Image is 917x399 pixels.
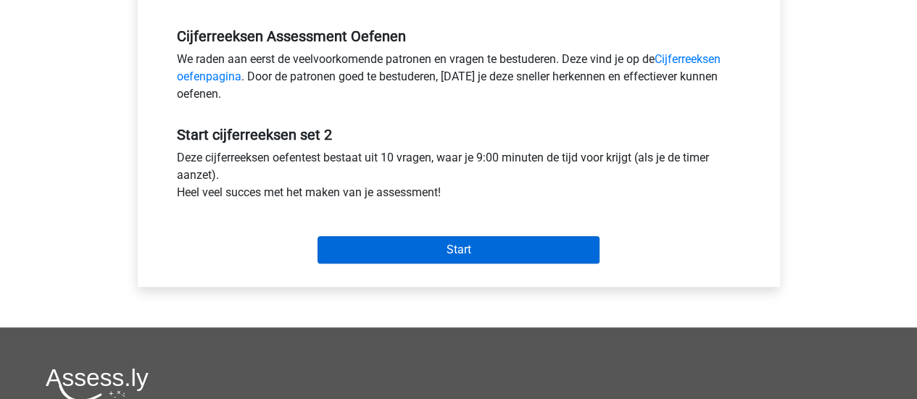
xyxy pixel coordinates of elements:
[166,51,752,109] div: We raden aan eerst de veelvoorkomende patronen en vragen te bestuderen. Deze vind je op de . Door...
[177,28,741,45] h5: Cijferreeksen Assessment Oefenen
[177,126,741,143] h5: Start cijferreeksen set 2
[318,236,599,264] input: Start
[166,149,752,207] div: Deze cijferreeksen oefentest bestaat uit 10 vragen, waar je 9:00 minuten de tijd voor krijgt (als...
